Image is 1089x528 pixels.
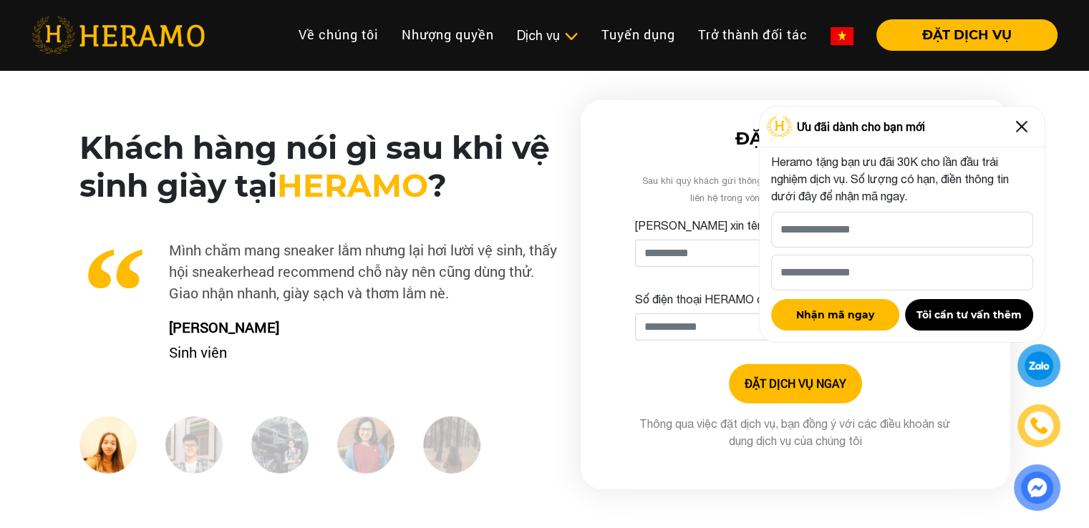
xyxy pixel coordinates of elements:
a: Nhượng quyền [390,19,505,50]
span: HERAMO [277,166,428,205]
p: Heramo tặng bạn ưu đãi 30K cho lần đầu trải nghiệm dịch vụ. Số lượng có hạn, điền thông tin dưới ... [771,153,1033,205]
a: ĐẶT DỊCH VỤ [865,29,1057,41]
label: Số điện thoại HERAMO có thể liên hệ là [635,290,841,308]
button: ĐẶT DỊCH VỤ NGAY [729,364,862,404]
img: Heramo-giat-giay-ve-sinh-giay-danh-gia-lan.jpg [165,416,223,474]
h2: Khách hàng nói gì sau khi vệ sinh giày tại ? [79,129,558,205]
h3: ĐẶT DỊCH VỤ [635,129,956,150]
span: Ưu đãi dành cho bạn mới [797,118,925,135]
span: Sau khi quý khách gửi thông tin, chuyên viên từ [GEOGRAPHIC_DATA] sẽ liên hệ trong vòng 15 phút đ... [642,175,949,203]
img: subToggleIcon [563,29,579,44]
img: phone-icon [1031,418,1047,434]
div: Dịch vụ [517,26,579,45]
img: Heramo-giat-giay-ve-sinh-giay-danh-gia-oanh.jpg [423,416,480,474]
button: Nhận mã ngay [771,299,899,331]
a: Về chúng tôi [287,19,390,50]
img: Heramo-giat-giay-ve-sinh-giay-danh-gia-steven.jpg [251,416,309,474]
p: Sinh viên [158,341,558,363]
a: phone-icon [1020,406,1058,445]
button: Tôi cần tư vấn thêm [905,299,1033,331]
img: Logo [766,116,793,137]
img: vn-flag.png [831,27,853,45]
a: Tuyển dụng [590,19,687,50]
p: [PERSON_NAME] [158,316,558,338]
a: Trở thành đối tác [687,19,819,50]
img: Heramo-giat-giay-ve-sinh-giay-danh-gia-nguyen.jpg [79,416,137,474]
img: heramo-logo.png [32,16,205,54]
label: [PERSON_NAME] xin tên của bạn nhé [635,217,832,234]
img: Heramo-giat-giay-ve-sinh-giay-danh-gia-oanh1.jpg [337,416,395,474]
span: Thông qua việc đặt dịch vụ, bạn đồng ý với các điều khoản sử dụng dịch vụ của chúng tôi [639,417,951,447]
p: Mình chăm mang sneaker lắm nhưng lại hơi lười vệ sinh, thấy hội sneakerhead recommend chỗ này nên... [79,239,558,303]
button: ĐẶT DỊCH VỤ [876,19,1057,51]
img: Close [1010,115,1033,138]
